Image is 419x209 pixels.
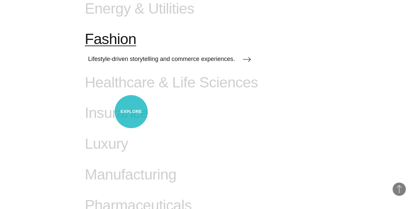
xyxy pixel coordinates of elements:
span: Lifestyle-driven storytelling and commerce experiences. [88,56,235,63]
a: Insurance [85,104,253,135]
a: Fashion Lifestyle-driven storytelling and commerce experiences. [85,30,251,74]
button: Back to Top [393,183,406,196]
a: Luxury [85,135,253,166]
a: Manufacturing [85,166,253,196]
span: Luxury [85,135,128,152]
span: Insurance [85,104,148,122]
span: Healthcare & Life Sciences [85,74,258,91]
a: Healthcare & Life Sciences [85,74,258,104]
span: Fashion [85,30,136,48]
span: Manufacturing [85,166,176,183]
